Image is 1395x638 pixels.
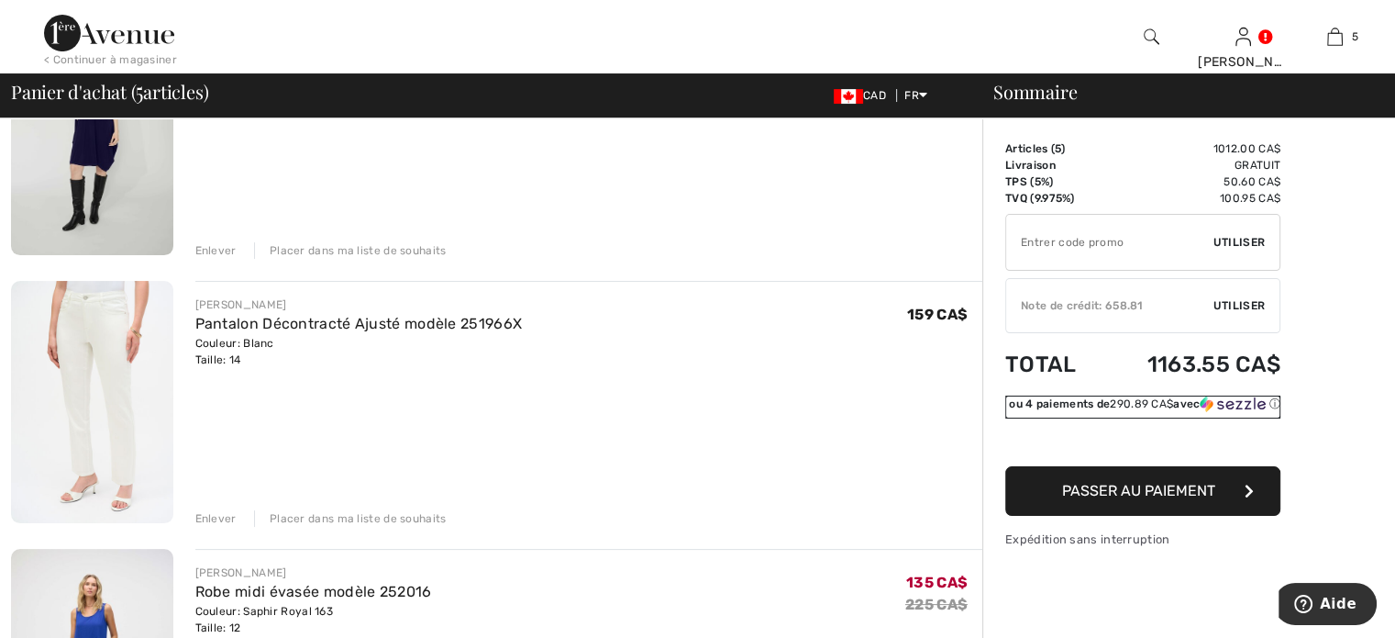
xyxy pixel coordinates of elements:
[907,306,968,323] span: 159 CA$
[195,510,237,527] div: Enlever
[1009,396,1280,412] div: ou 4 paiements de avec
[971,83,1384,101] div: Sommaire
[1005,419,1280,460] iframe: PayPal-paypal
[1005,140,1101,157] td: Articles ( )
[1327,26,1343,48] img: Mon panier
[1062,482,1215,499] span: Passer au paiement
[1290,26,1379,48] a: 5
[11,83,208,101] span: Panier d'achat ( articles)
[44,51,177,68] div: < Continuer à magasiner
[1235,26,1251,48] img: Mes infos
[1235,28,1251,45] a: Se connecter
[1055,142,1061,155] span: 5
[1213,234,1265,251] span: Utiliser
[1005,333,1101,396] td: Total
[1101,140,1280,157] td: 1012.00 CA$
[195,603,432,636] div: Couleur: Saphir Royal 163 Taille: 12
[1110,397,1173,410] span: 290.89 CA$
[1101,157,1280,173] td: Gratuit
[195,242,237,259] div: Enlever
[195,335,523,368] div: Couleur: Blanc Taille: 14
[905,596,968,613] s: 225 CA$
[254,242,447,259] div: Placer dans ma liste de souhaits
[44,15,174,51] img: 1ère Avenue
[1101,333,1280,396] td: 1163.55 CA$
[1101,173,1280,190] td: 50.60 CA$
[1005,531,1280,548] div: Expédition sans interruption
[1005,173,1101,190] td: TPS (5%)
[834,89,893,102] span: CAD
[1352,28,1358,45] span: 5
[904,89,927,102] span: FR
[1213,297,1265,314] span: Utiliser
[254,510,447,527] div: Placer dans ma liste de souhaits
[1005,396,1280,419] div: ou 4 paiements de290.89 CA$avecSezzle Cliquez pour en savoir plus sur Sezzle
[1200,396,1266,412] img: Sezzle
[1005,190,1101,207] td: TVQ (9.975%)
[195,583,432,600] a: Robe midi évasée modèle 252016
[11,12,173,255] img: Robe Midi Décontractée avec Poches modèle 34036
[11,281,173,523] img: Pantalon Décontracté Ajusté modèle 251966X
[1279,583,1377,629] iframe: Ouvre un widget dans lequel vous pouvez trouver plus d’informations
[195,565,432,581] div: [PERSON_NAME]
[1144,26,1159,48] img: recherche
[195,297,523,313] div: [PERSON_NAME]
[1005,466,1280,516] button: Passer au paiement
[1006,215,1213,270] input: Code promo
[1198,52,1288,72] div: [PERSON_NAME]
[136,78,143,102] span: 5
[906,574,968,591] span: 135 CA$
[1101,190,1280,207] td: 100.95 CA$
[1005,157,1101,173] td: Livraison
[1006,297,1213,314] div: Note de crédit: 658.81
[195,315,523,332] a: Pantalon Décontracté Ajusté modèle 251966X
[834,89,863,104] img: Canadian Dollar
